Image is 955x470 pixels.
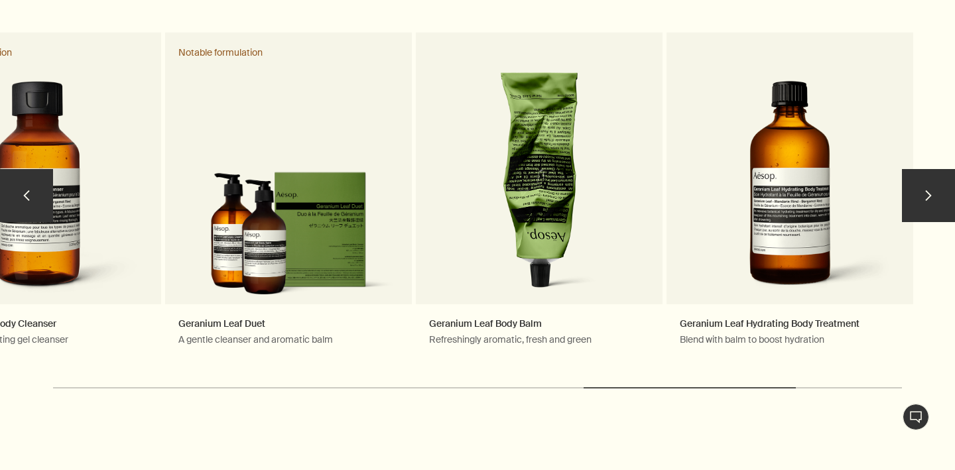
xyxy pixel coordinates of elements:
[416,32,663,371] a: Geranium Leaf Body BalmRefreshingly aromatic, fresh and greenGeranium Leaf Body Balm 100 mL in gr...
[902,169,955,222] button: next slide
[667,32,913,371] a: Geranium Leaf Hydrating Body TreatmentBlend with balm to boost hydrationGeranium Leaf Hydrating B...
[165,32,412,371] a: Geranium Leaf DuetA gentle cleanser and aromatic balmGeranium Leaf Duet in outer carton Notable f...
[903,404,929,430] button: Live Assistance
